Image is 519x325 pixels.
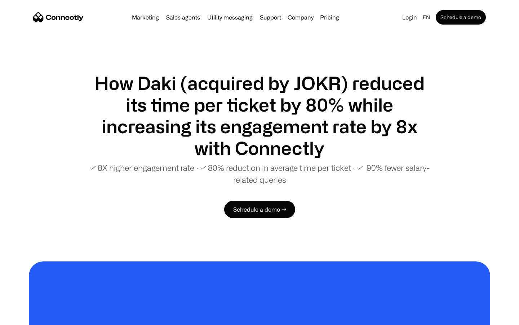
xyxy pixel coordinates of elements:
[204,14,256,20] a: Utility messaging
[285,12,316,22] div: Company
[317,14,342,20] a: Pricing
[14,312,43,322] ul: Language list
[7,312,43,322] aside: Language selected: English
[399,12,420,22] a: Login
[129,14,162,20] a: Marketing
[436,10,486,25] a: Schedule a demo
[423,12,430,22] div: en
[257,14,284,20] a: Support
[288,12,314,22] div: Company
[420,12,434,22] div: en
[163,14,203,20] a: Sales agents
[33,12,84,23] a: home
[86,72,432,159] h1: How Daki (acquired by JOKR) reduced its time per ticket by 80% while increasing its engagement ra...
[224,201,295,218] a: Schedule a demo →
[86,162,432,186] p: ✓ 8X higher engagement rate ∙ ✓ 80% reduction in average time per ticket ∙ ✓ 90% fewer salary-rel...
